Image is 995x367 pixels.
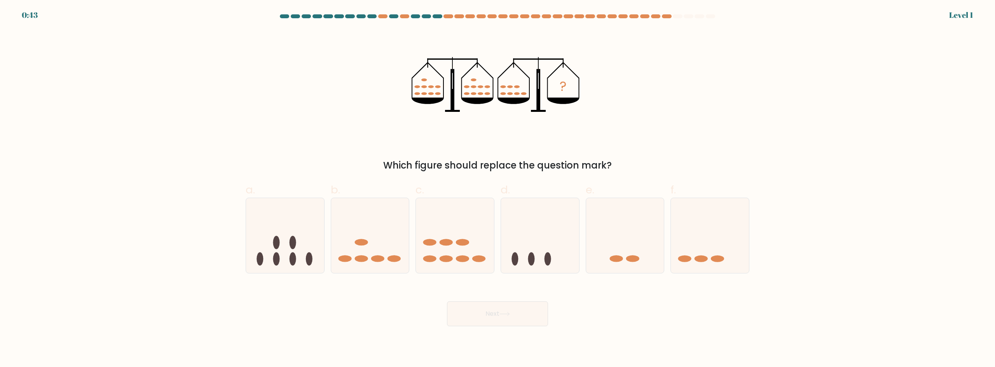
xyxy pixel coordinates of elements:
[447,301,548,326] button: Next
[560,77,567,96] tspan: ?
[670,182,676,197] span: f.
[331,182,340,197] span: b.
[949,9,973,21] div: Level 1
[246,182,255,197] span: a.
[586,182,594,197] span: e.
[501,182,510,197] span: d.
[22,9,38,21] div: 0:43
[250,158,745,172] div: Which figure should replace the question mark?
[415,182,424,197] span: c.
